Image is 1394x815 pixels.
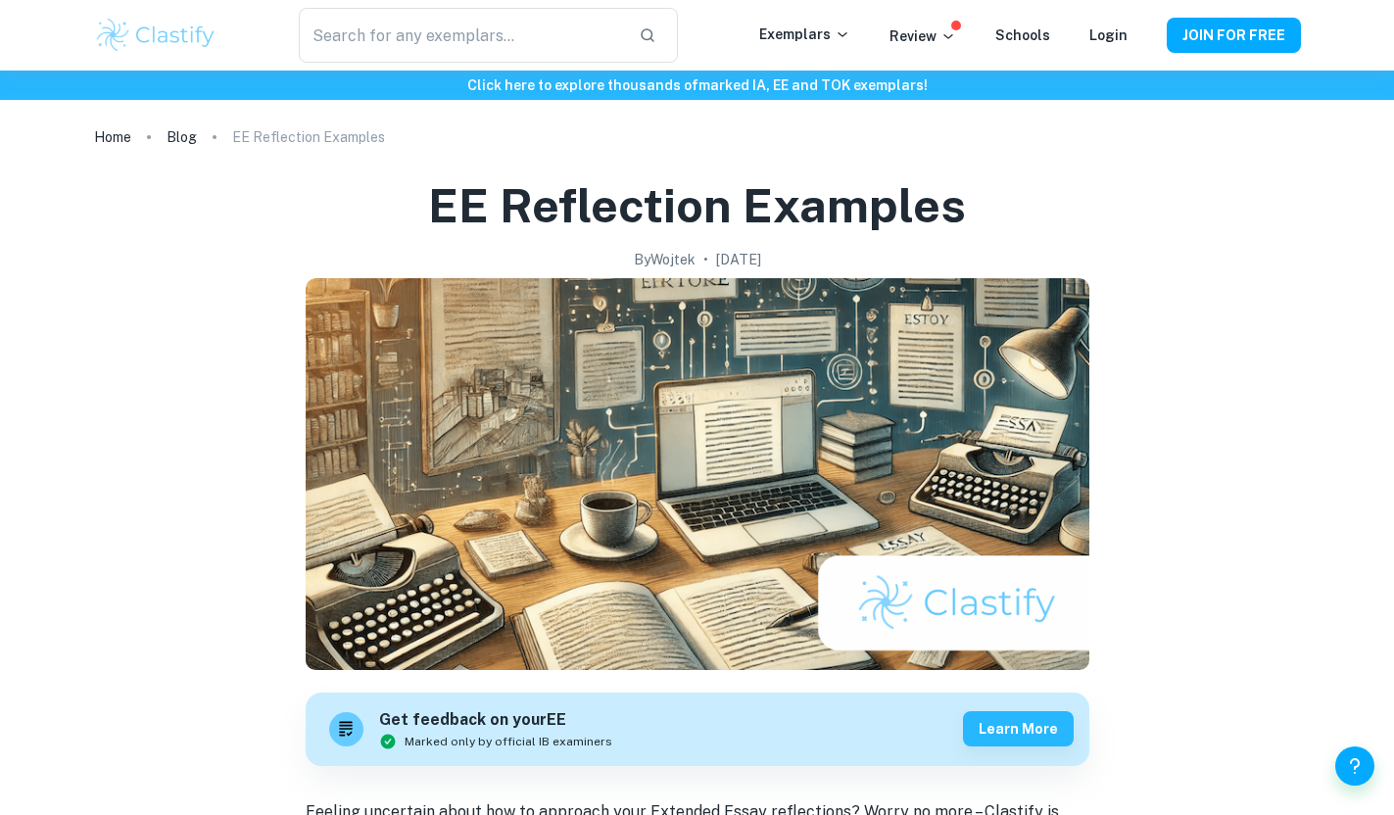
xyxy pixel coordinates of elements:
h6: Get feedback on your EE [379,708,612,733]
a: Schools [995,27,1050,43]
p: • [703,249,708,270]
p: Exemplars [759,24,850,45]
p: Review [889,25,956,47]
a: Get feedback on yourEEMarked only by official IB examinersLearn more [306,693,1089,766]
button: Learn more [963,711,1074,746]
a: Login [1089,27,1128,43]
a: Blog [167,123,197,151]
p: EE Reflection Examples [232,126,385,148]
button: Help and Feedback [1335,746,1374,786]
a: Home [94,123,131,151]
h2: [DATE] [716,249,761,270]
input: Search for any exemplars... [299,8,622,63]
h1: EE Reflection Examples [428,174,966,237]
h6: Click here to explore thousands of marked IA, EE and TOK exemplars ! [4,74,1390,96]
span: Marked only by official IB examiners [405,733,612,750]
h2: By Wojtek [634,249,696,270]
img: Clastify logo [94,16,218,55]
button: JOIN FOR FREE [1167,18,1301,53]
img: EE Reflection Examples cover image [306,278,1089,670]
